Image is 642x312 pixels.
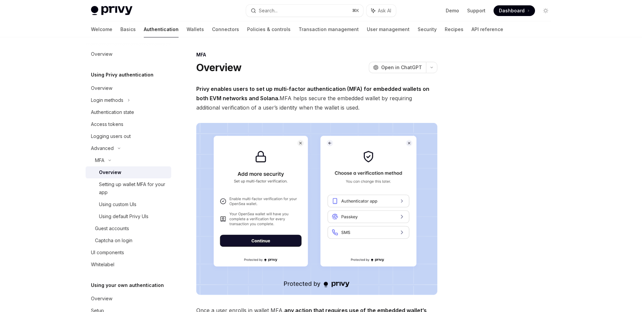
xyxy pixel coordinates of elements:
span: Open in ChatGPT [381,64,422,71]
button: Toggle dark mode [540,5,551,16]
a: Overview [86,166,171,178]
a: Recipes [445,21,463,37]
div: Overview [91,295,112,303]
h5: Using Privy authentication [91,71,153,79]
div: Authentication state [91,108,134,116]
a: Policies & controls [247,21,291,37]
a: Overview [86,48,171,60]
div: Overview [91,50,112,58]
div: Search... [259,7,278,15]
a: Whitelabel [86,259,171,271]
div: Logging users out [91,132,131,140]
div: Using custom UIs [99,200,136,208]
a: User management [367,21,410,37]
a: Using custom UIs [86,198,171,210]
a: Transaction management [299,21,359,37]
span: Ask AI [378,7,391,14]
div: Advanced [91,144,114,152]
a: Welcome [91,21,112,37]
strong: Privy enables users to set up multi-factor authentication (MFA) for embedded wallets on both EVM ... [196,86,429,102]
img: images/MFA.png [196,123,437,295]
div: Login methods [91,96,123,104]
div: Access tokens [91,120,123,128]
a: Using default Privy UIs [86,210,171,222]
div: Setting up wallet MFA for your app [99,180,167,196]
h1: Overview [196,61,241,73]
a: Guest accounts [86,222,171,235]
a: Connectors [212,21,239,37]
div: Captcha on login [95,237,132,245]
a: Demo [446,7,459,14]
button: Open in ChatGPT [369,62,426,73]
a: Support [467,7,486,14]
a: Overview [86,82,171,94]
a: Basics [120,21,136,37]
span: ⌘ K [352,8,359,13]
span: Dashboard [499,7,525,14]
div: Using default Privy UIs [99,212,148,220]
a: Logging users out [86,130,171,142]
a: Captcha on login [86,235,171,247]
div: Overview [99,168,121,176]
a: Authentication state [86,106,171,118]
div: Whitelabel [91,261,114,269]
a: Access tokens [86,118,171,130]
a: Wallets [187,21,204,37]
a: Overview [86,293,171,305]
h5: Using your own authentication [91,281,164,289]
a: Security [418,21,437,37]
button: Ask AI [366,5,396,17]
span: MFA helps secure the embedded wallet by requiring additional verification of a user’s identity wh... [196,84,437,112]
a: API reference [471,21,503,37]
a: Setting up wallet MFA for your app [86,178,171,198]
div: Guest accounts [95,224,129,232]
div: UI components [91,249,124,257]
button: Search...⌘K [246,5,363,17]
a: Authentication [144,21,179,37]
div: MFA [95,156,104,164]
a: UI components [86,247,171,259]
a: Dashboard [494,5,535,16]
div: Overview [91,84,112,92]
div: MFA [196,51,437,58]
img: light logo [91,6,132,15]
